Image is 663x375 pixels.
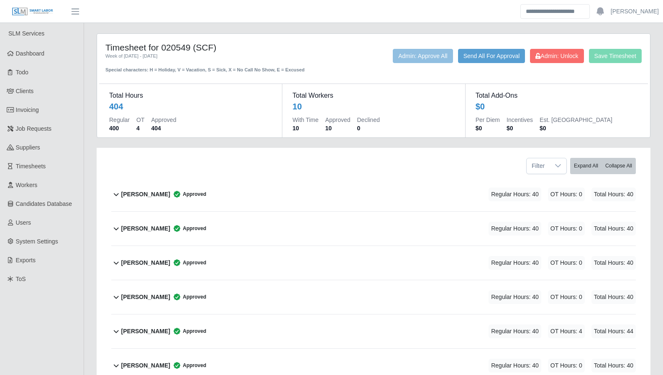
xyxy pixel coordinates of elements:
dt: Approved [325,116,351,124]
span: Total Hours: 40 [591,222,636,236]
dt: OT [136,116,144,124]
button: Admin: Unlock [530,49,584,63]
span: Total Hours: 44 [591,324,636,338]
span: Regular Hours: 40 [489,359,541,372]
span: Total Hours: 40 [591,187,636,201]
span: Job Requests [16,125,52,132]
button: Expand All [570,158,602,174]
span: Approved [170,327,206,335]
span: Regular Hours: 40 [489,256,541,270]
span: Dashboard [16,50,45,57]
dt: Per Diem [476,116,500,124]
h4: Timesheet for 020549 (SCF) [105,42,322,53]
button: Collapse All [602,158,636,174]
span: OT Hours: 0 [548,222,585,236]
button: [PERSON_NAME] Approved Regular Hours: 40 OT Hours: 4 Total Hours: 44 [111,314,636,348]
dt: With Time [292,116,318,124]
span: Regular Hours: 40 [489,324,541,338]
div: $0 [476,101,485,112]
span: Approved [170,258,206,267]
dd: $0 [540,124,612,132]
div: Special characters: H = Holiday, V = Vacation, S = Sick, X = No Call No Show, E = Excused [105,60,322,73]
span: Approved [170,224,206,233]
span: Candidates Database [16,200,72,207]
dd: 4 [136,124,144,132]
div: 10 [292,101,302,112]
span: ToS [16,276,26,282]
dd: 404 [151,124,176,132]
b: [PERSON_NAME] [121,224,170,233]
b: [PERSON_NAME] [121,258,170,267]
span: Regular Hours: 40 [489,187,541,201]
dt: Total Hours [109,91,272,101]
div: Week of [DATE] - [DATE] [105,53,322,60]
span: Approved [170,190,206,198]
dt: Declined [357,116,380,124]
span: Total Hours: 40 [591,359,636,372]
span: Filter [527,158,550,174]
span: System Settings [16,238,58,245]
span: Total Hours: 40 [591,290,636,304]
div: 404 [109,101,123,112]
div: bulk actions [570,158,636,174]
span: Timesheets [16,163,46,170]
dd: $0 [507,124,533,132]
span: Approved [170,293,206,301]
span: OT Hours: 4 [548,324,585,338]
dt: Est. [GEOGRAPHIC_DATA] [540,116,612,124]
dt: Total Workers [292,91,455,101]
input: Search [520,4,590,19]
span: Invoicing [16,106,39,113]
dd: 400 [109,124,130,132]
dt: Total Add-Ons [476,91,638,101]
button: Admin: Approve All [393,49,453,63]
button: Send All For Approval [458,49,525,63]
b: [PERSON_NAME] [121,293,170,302]
span: Todo [16,69,28,76]
span: Workers [16,182,38,188]
b: [PERSON_NAME] [121,361,170,370]
span: Approved [170,361,206,370]
span: Regular Hours: 40 [489,290,541,304]
dd: 10 [292,124,318,132]
b: [PERSON_NAME] [121,190,170,199]
b: [PERSON_NAME] [121,327,170,336]
span: SLM Services [8,30,44,37]
span: OT Hours: 0 [548,187,585,201]
span: Users [16,219,31,226]
dt: Incentives [507,116,533,124]
dt: Regular [109,116,130,124]
button: [PERSON_NAME] Approved Regular Hours: 40 OT Hours: 0 Total Hours: 40 [111,212,636,246]
span: Suppliers [16,144,40,151]
button: [PERSON_NAME] Approved Regular Hours: 40 OT Hours: 0 Total Hours: 40 [111,280,636,314]
span: Regular Hours: 40 [489,222,541,236]
dd: 10 [325,124,351,132]
span: OT Hours: 0 [548,256,585,270]
span: OT Hours: 0 [548,290,585,304]
img: SLM Logo [12,7,54,16]
span: Exports [16,257,36,264]
span: Clients [16,88,34,94]
span: Admin: Unlock [535,53,578,59]
span: Total Hours: 40 [591,256,636,270]
span: OT Hours: 0 [548,359,585,372]
dt: Approved [151,116,176,124]
button: Save Timesheet [589,49,642,63]
dd: $0 [476,124,500,132]
a: [PERSON_NAME] [611,7,659,16]
button: [PERSON_NAME] Approved Regular Hours: 40 OT Hours: 0 Total Hours: 40 [111,177,636,211]
dd: 0 [357,124,380,132]
button: [PERSON_NAME] Approved Regular Hours: 40 OT Hours: 0 Total Hours: 40 [111,246,636,280]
